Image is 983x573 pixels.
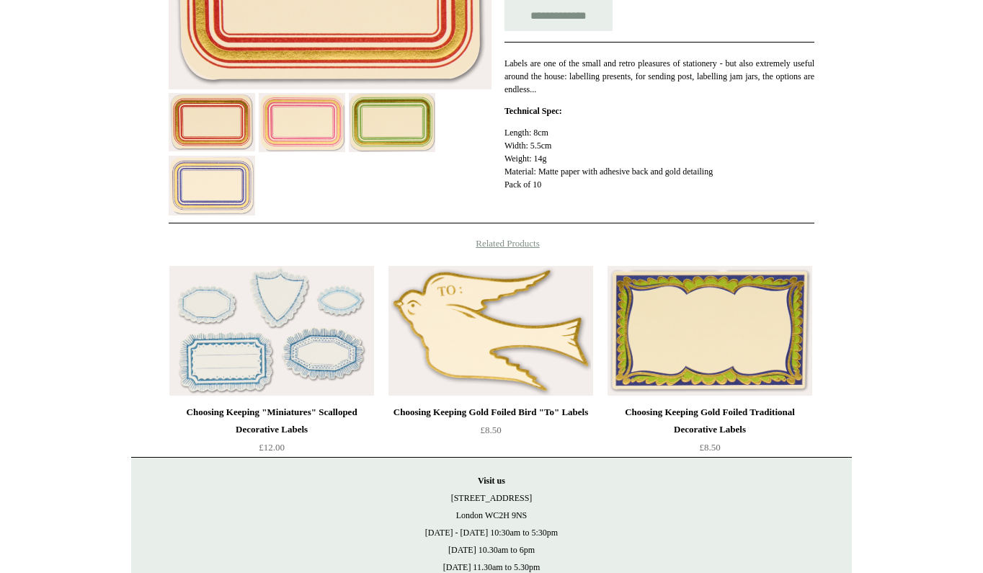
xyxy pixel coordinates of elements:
img: Choosing Keeping Gold Foiled Bird "To" Labels [388,266,593,396]
img: Choosing Keeping "Miniatures" Scalloped Decorative Labels [169,266,374,396]
a: Choosing Keeping Gold Foiled Traditional Decorative Labels £8.50 [608,404,812,463]
strong: Technical Spec: [504,106,562,116]
span: £8.50 [699,442,720,453]
a: Choosing Keeping "Miniatures" Scalloped Decorative Labels £12.00 [169,404,374,463]
p: Labels are one of the small and retro pleasures of stationery - but also extremely useful around ... [504,57,814,96]
img: Choosing Keeping Gold Foiled Traditional Decorative Labels [608,266,812,396]
strong: Visit us [478,476,505,486]
div: Choosing Keeping Gold Foiled Bird "To" Labels [392,404,590,421]
img: Choosing Keeping Gold Foiled Classic Decorative Labels [169,93,255,151]
h4: Related Products [131,238,852,249]
img: Choosing Keeping Gold Foiled Classic Decorative Labels [169,156,255,216]
a: Choosing Keeping Gold Foiled Bird "To" Labels Choosing Keeping Gold Foiled Bird "To" Labels [388,266,593,396]
span: £12.00 [259,442,285,453]
a: Choosing Keeping Gold Foiled Traditional Decorative Labels Choosing Keeping Gold Foiled Tradition... [608,266,812,396]
a: Choosing Keeping "Miniatures" Scalloped Decorative Labels Choosing Keeping "Miniatures" Scalloped... [169,266,374,396]
img: Choosing Keeping Gold Foiled Classic Decorative Labels [259,93,345,153]
span: £8.50 [480,425,501,435]
img: Choosing Keeping Gold Foiled Classic Decorative Labels [349,93,435,153]
p: Length: 8cm Width: 5.5cm Weight: 14g Material: Matte paper with adhesive back and gold detailing ... [504,126,814,191]
a: Choosing Keeping Gold Foiled Bird "To" Labels £8.50 [388,404,593,463]
div: Choosing Keeping Gold Foiled Traditional Decorative Labels [611,404,809,438]
div: Choosing Keeping "Miniatures" Scalloped Decorative Labels [173,404,370,438]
